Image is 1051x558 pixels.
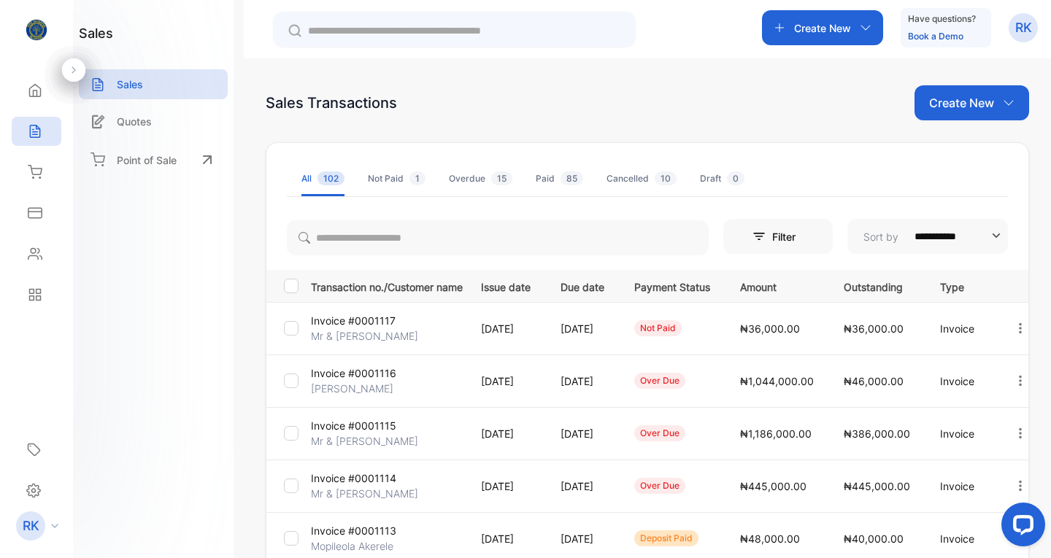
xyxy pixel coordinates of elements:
p: RK [1015,18,1032,37]
span: 10 [655,171,677,185]
p: [PERSON_NAME] [311,381,393,396]
div: Draft [700,172,744,185]
p: Point of Sale [117,152,177,168]
div: Cancelled [607,172,677,185]
p: Invoice [940,531,983,546]
p: Create New [929,94,994,112]
div: All [301,172,344,185]
span: 85 [561,171,583,185]
div: Sales Transactions [266,92,397,114]
p: Mopileola Akerele [311,538,393,554]
span: 1 [409,171,426,185]
p: Invoice #0001114 [311,470,396,486]
p: Invoice #0001115 [311,418,396,433]
p: Mr & [PERSON_NAME] [311,433,418,449]
div: over due [634,425,685,441]
span: ₦1,044,000.00 [740,375,814,387]
p: Mr & [PERSON_NAME] [311,486,418,501]
a: Book a Demo [908,31,963,42]
div: not paid [634,320,682,336]
p: [DATE] [561,531,604,546]
div: deposit paid [634,530,698,546]
p: Sales [117,77,143,92]
span: ₦40,000.00 [844,532,904,545]
span: ₦445,000.00 [740,480,806,492]
p: Outstanding [844,276,910,295]
p: RK [23,516,39,535]
p: [DATE] [481,478,531,494]
span: 102 [317,171,344,185]
button: Create New [762,10,883,45]
div: over due [634,478,685,494]
span: 0 [727,171,744,185]
p: Transaction no./Customer name [311,276,463,295]
button: Sort by [847,219,1008,254]
p: Type [940,276,983,295]
p: [DATE] [561,373,604,389]
p: Create New [794,20,851,36]
button: Create New [915,85,1029,120]
p: [DATE] [561,426,604,441]
div: Paid [536,172,583,185]
p: Invoice [940,373,983,389]
div: Not Paid [368,172,426,185]
p: Due date [561,276,604,295]
p: Invoice #0001116 [311,365,396,381]
p: Sort by [863,229,898,244]
a: Quotes [79,106,228,136]
p: Invoice [940,321,983,336]
p: [DATE] [561,321,604,336]
span: ₦445,000.00 [844,480,910,492]
span: ₦46,000.00 [844,375,904,387]
a: Sales [79,69,228,99]
p: Mr & [PERSON_NAME] [311,328,418,344]
div: over due [634,373,685,389]
p: Payment Status [634,276,710,295]
span: 15 [491,171,512,185]
span: ₦36,000.00 [844,322,904,335]
p: Amount [740,276,814,295]
p: [DATE] [481,426,531,441]
h1: sales [79,23,113,43]
div: Overdue [449,172,512,185]
p: Issue date [481,276,531,295]
p: Have questions? [908,12,976,26]
p: [DATE] [481,321,531,336]
span: ₦386,000.00 [844,427,910,440]
p: Quotes [117,114,152,129]
span: ₦1,186,000.00 [740,427,812,440]
p: Invoice #0001117 [311,313,396,328]
span: ₦36,000.00 [740,322,800,335]
p: Invoice #0001113 [311,523,396,538]
p: [DATE] [561,478,604,494]
iframe: LiveChat chat widget [990,497,1051,558]
a: Point of Sale [79,144,228,176]
p: Invoice [940,478,983,494]
p: [DATE] [481,373,531,389]
p: [DATE] [481,531,531,546]
p: Invoice [940,426,983,441]
span: ₦48,000.00 [740,532,800,545]
button: RK [1009,10,1038,45]
img: logo [26,19,47,41]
